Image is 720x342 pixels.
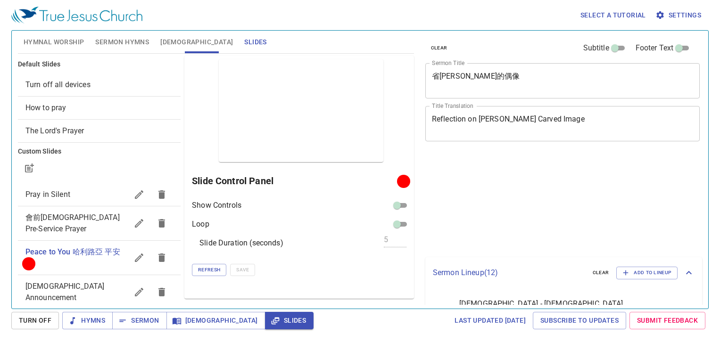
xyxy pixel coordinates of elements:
button: Settings [654,7,705,24]
div: Peace to You 哈利路亞 平安 [18,241,181,275]
button: Hymns [62,312,113,329]
p: Sermon Lineup ( 12 ) [433,267,585,278]
p: Slide Duration (seconds) [199,237,283,249]
h6: Default Slides [18,59,181,70]
a: Subscribe to Updates [533,312,626,329]
iframe: from-child [422,151,646,254]
p: Loop [192,219,209,230]
span: Pray in Silent [25,190,70,199]
span: clear [593,269,609,277]
span: Settings [657,9,701,21]
button: Select a tutorial [577,7,650,24]
a: Submit Feedback [629,312,705,329]
span: Turn Off [19,315,51,326]
span: [DEMOGRAPHIC_DATA] [174,315,258,326]
span: [object Object] [25,80,91,89]
button: clear [587,267,615,278]
span: Select a tutorial [580,9,646,21]
textarea: Reflection on [PERSON_NAME] Carved Image [432,114,694,132]
button: [DEMOGRAPHIC_DATA] [166,312,265,329]
span: [object Object] [25,103,66,112]
div: Sermon Lineup(12)clearAdd to Lineup [425,257,702,288]
button: Add to Lineup [616,267,678,279]
span: Add to Lineup [622,269,671,277]
span: [DEMOGRAPHIC_DATA] [160,36,233,48]
button: Turn Off [11,312,59,329]
div: The Lord's Prayer [18,120,181,142]
h6: Custom Slides [18,147,181,157]
span: Sermon [120,315,159,326]
button: clear [425,42,453,54]
div: Turn off all devices [18,73,181,96]
span: 會前禱告 Pre-Service Prayer [25,213,120,233]
img: True Jesus Church [11,7,142,24]
span: Sermon Hymns [95,36,149,48]
button: Sermon [112,312,166,329]
button: Slides [265,312,314,329]
div: Pray in Silent [18,183,181,206]
span: Footer Text [636,42,674,54]
div: [DEMOGRAPHIC_DATA] Announcement [18,275,181,309]
span: clear [431,44,447,52]
a: Last updated [DATE] [451,312,530,329]
span: Hymns [70,315,105,326]
span: Submit Feedback [637,315,698,326]
span: Hymnal Worship [24,36,84,48]
span: Subscribe to Updates [540,315,619,326]
span: [object Object] [25,126,84,135]
p: Show Controls [192,200,241,211]
span: Refresh [198,266,220,274]
textarea: 省[PERSON_NAME]的偶像 [432,72,694,90]
span: Last updated [DATE] [455,315,526,326]
span: [DEMOGRAPHIC_DATA] - [DEMOGRAPHIC_DATA] - [GEOGRAPHIC_DATA] [459,298,627,321]
div: 會前[DEMOGRAPHIC_DATA] Pre-Service Prayer [18,206,181,240]
button: Refresh [192,264,226,276]
span: Church Announcement [25,282,105,302]
span: Slides [273,315,306,326]
span: Slides [244,36,266,48]
h6: Slide Control Panel [192,173,400,188]
div: How to pray [18,97,181,119]
span: Subtitle [583,42,609,54]
span: Peace to You 哈利路亞 平安 [25,247,120,256]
